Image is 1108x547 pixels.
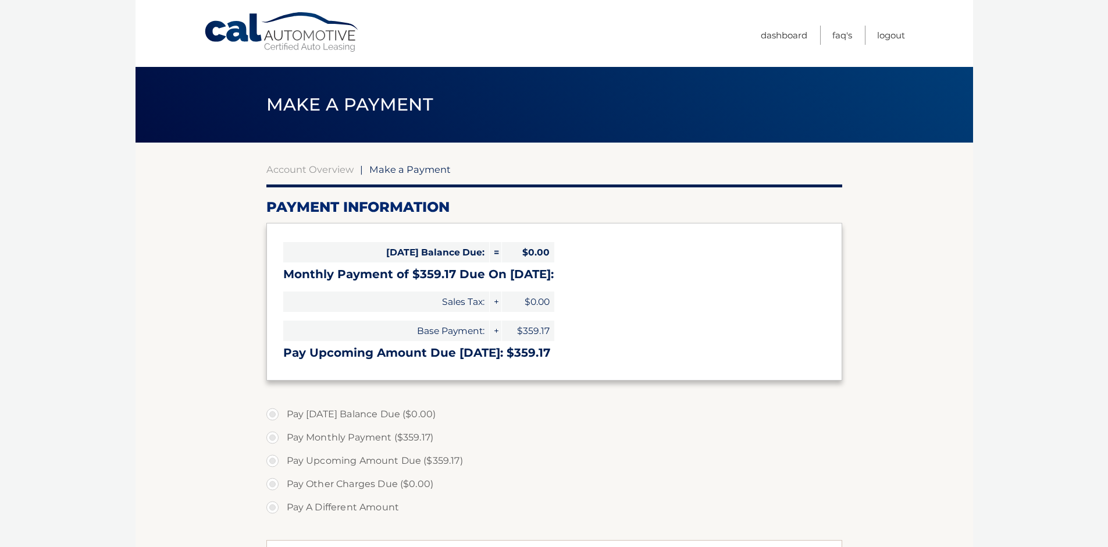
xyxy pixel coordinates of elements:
[283,346,825,360] h3: Pay Upcoming Amount Due [DATE]: $359.17
[877,26,905,45] a: Logout
[283,242,489,262] span: [DATE] Balance Due:
[266,198,842,216] h2: Payment Information
[360,164,363,175] span: |
[490,292,501,312] span: +
[502,292,554,312] span: $0.00
[266,496,842,519] label: Pay A Different Amount
[266,426,842,449] label: Pay Monthly Payment ($359.17)
[832,26,852,45] a: FAQ's
[266,449,842,473] label: Pay Upcoming Amount Due ($359.17)
[283,292,489,312] span: Sales Tax:
[283,267,825,282] h3: Monthly Payment of $359.17 Due On [DATE]:
[266,164,354,175] a: Account Overview
[502,321,554,341] span: $359.17
[502,242,554,262] span: $0.00
[490,321,501,341] span: +
[369,164,451,175] span: Make a Payment
[490,242,501,262] span: =
[283,321,489,341] span: Base Payment:
[761,26,807,45] a: Dashboard
[204,12,361,53] a: Cal Automotive
[266,94,433,115] span: Make a Payment
[266,473,842,496] label: Pay Other Charges Due ($0.00)
[266,403,842,426] label: Pay [DATE] Balance Due ($0.00)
